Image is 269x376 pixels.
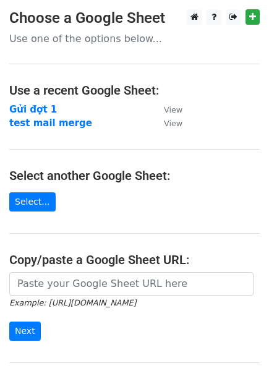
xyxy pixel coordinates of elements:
a: View [152,117,182,129]
input: Next [9,322,41,341]
small: Example: [URL][DOMAIN_NAME] [9,298,136,307]
a: View [152,104,182,115]
input: Paste your Google Sheet URL here [9,272,254,296]
h4: Select another Google Sheet: [9,168,260,183]
a: Select... [9,192,56,211]
a: Gửi đợt 1 [9,104,57,115]
h3: Choose a Google Sheet [9,9,260,27]
small: View [164,119,182,128]
a: test mail merge [9,117,92,129]
h4: Copy/paste a Google Sheet URL: [9,252,260,267]
h4: Use a recent Google Sheet: [9,83,260,98]
p: Use one of the options below... [9,32,260,45]
small: View [164,105,182,114]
